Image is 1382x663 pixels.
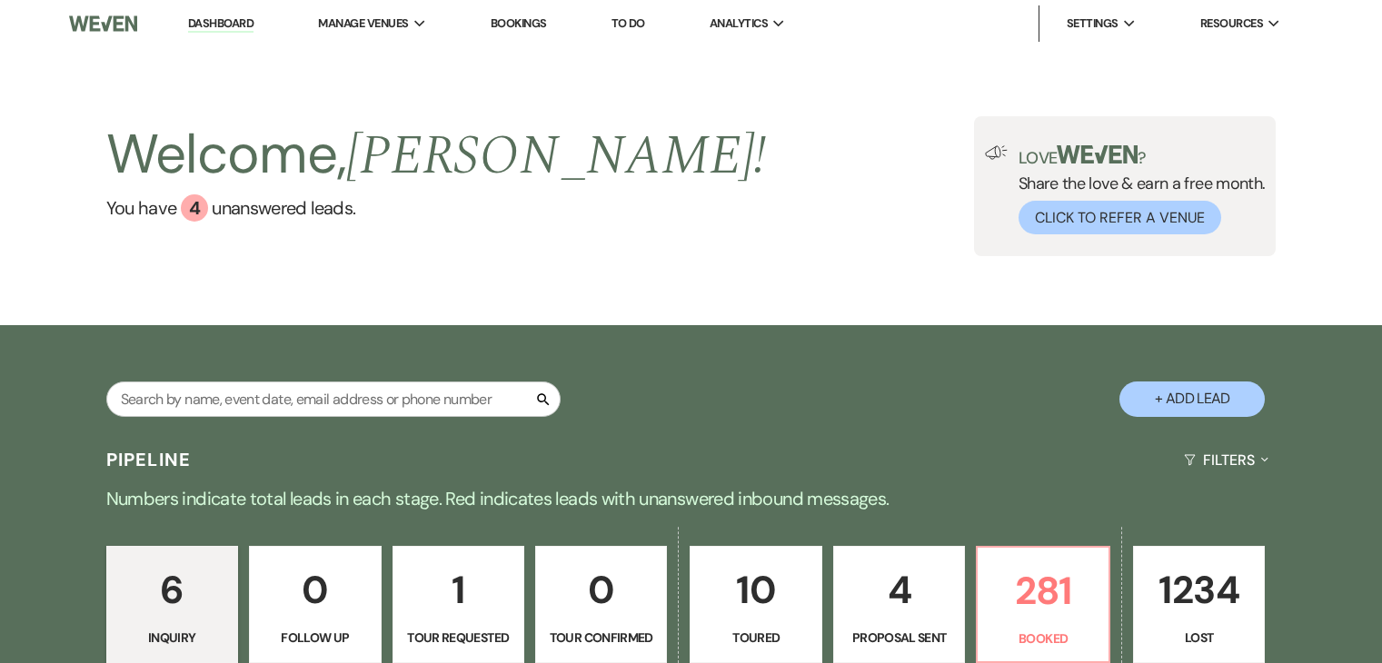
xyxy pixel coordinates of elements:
img: weven-logo-green.svg [1057,145,1138,163]
p: 6 [118,559,226,620]
a: You have 4 unanswered leads. [106,194,767,222]
p: 281 [989,560,1097,621]
p: 1234 [1145,559,1253,620]
button: Click to Refer a Venue [1019,201,1221,234]
p: Tour Confirmed [547,628,655,648]
button: + Add Lead [1119,381,1265,417]
span: Analytics [710,15,768,33]
span: Manage Venues [318,15,408,33]
p: Numbers indicate total leads in each stage. Red indicates leads with unanswered inbound messages. [37,484,1346,513]
a: Bookings [491,15,547,31]
p: Toured [701,628,810,648]
div: 4 [181,194,208,222]
span: Settings [1067,15,1119,33]
a: To Do [611,15,645,31]
p: Booked [989,628,1097,648]
p: Tour Requested [404,628,512,648]
p: Inquiry [118,628,226,648]
p: Love ? [1019,145,1266,166]
p: Follow Up [261,628,369,648]
p: Lost [1145,628,1253,648]
img: loud-speaker-illustration.svg [985,145,1008,160]
input: Search by name, event date, email address or phone number [106,381,561,417]
button: Filters [1177,436,1276,484]
p: 4 [845,559,953,620]
span: [PERSON_NAME] ! [346,114,766,198]
p: 10 [701,559,810,620]
div: Share the love & earn a free month. [1008,145,1266,234]
h3: Pipeline [106,447,192,472]
h2: Welcome, [106,116,767,194]
p: Proposal Sent [845,628,953,648]
a: Dashboard [188,15,254,33]
img: Weven Logo [69,5,137,43]
p: 1 [404,559,512,620]
span: Resources [1200,15,1263,33]
p: 0 [547,559,655,620]
p: 0 [261,559,369,620]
